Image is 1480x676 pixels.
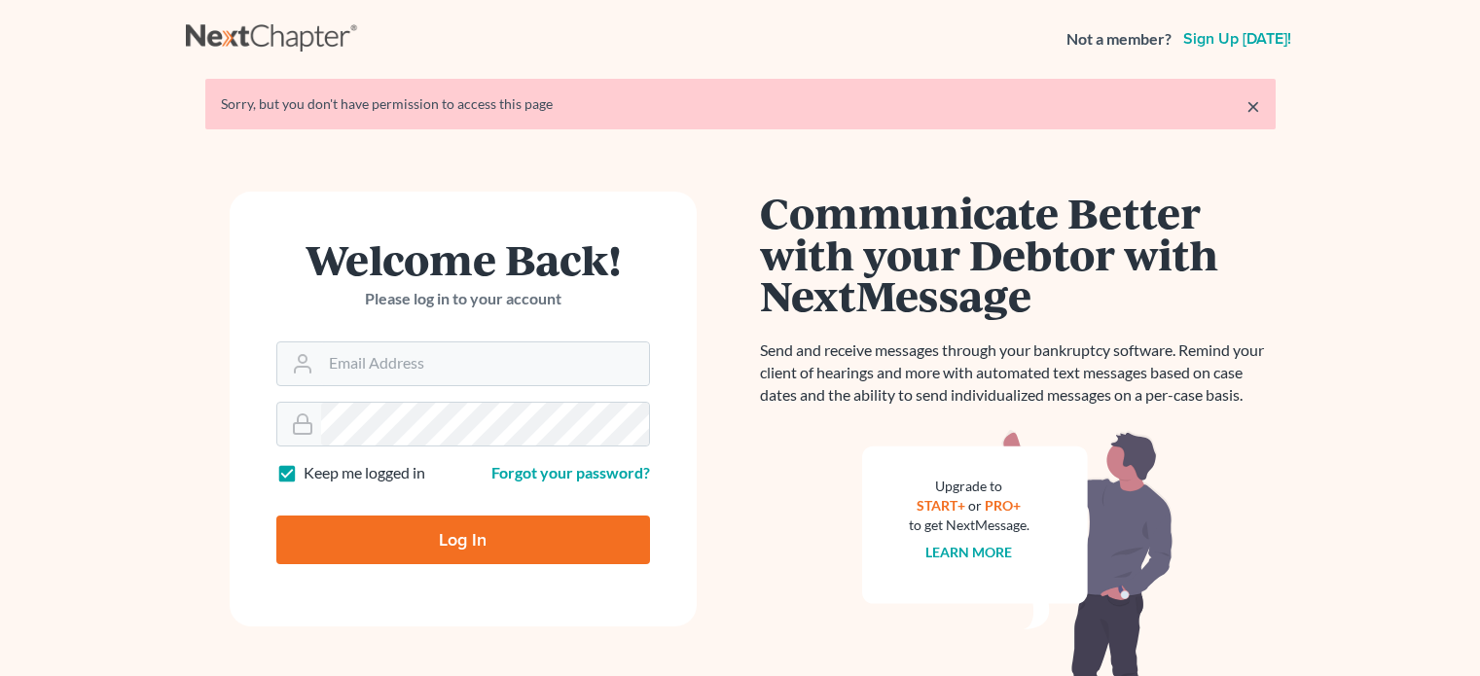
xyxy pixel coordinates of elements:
[760,192,1276,316] h1: Communicate Better with your Debtor with NextMessage
[221,94,1260,114] div: Sorry, but you don't have permission to access this page
[1179,31,1295,47] a: Sign up [DATE]!
[321,342,649,385] input: Email Address
[1246,94,1260,118] a: ×
[968,497,982,514] span: or
[925,544,1012,560] a: Learn more
[1066,28,1172,51] strong: Not a member?
[304,462,425,484] label: Keep me logged in
[760,339,1276,407] p: Send and receive messages through your bankruptcy software. Remind your client of hearings and mo...
[276,288,650,310] p: Please log in to your account
[276,238,650,280] h1: Welcome Back!
[909,477,1029,496] div: Upgrade to
[985,497,1021,514] a: PRO+
[909,516,1029,535] div: to get NextMessage.
[917,497,965,514] a: START+
[276,516,650,564] input: Log In
[491,463,650,481] a: Forgot your password?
